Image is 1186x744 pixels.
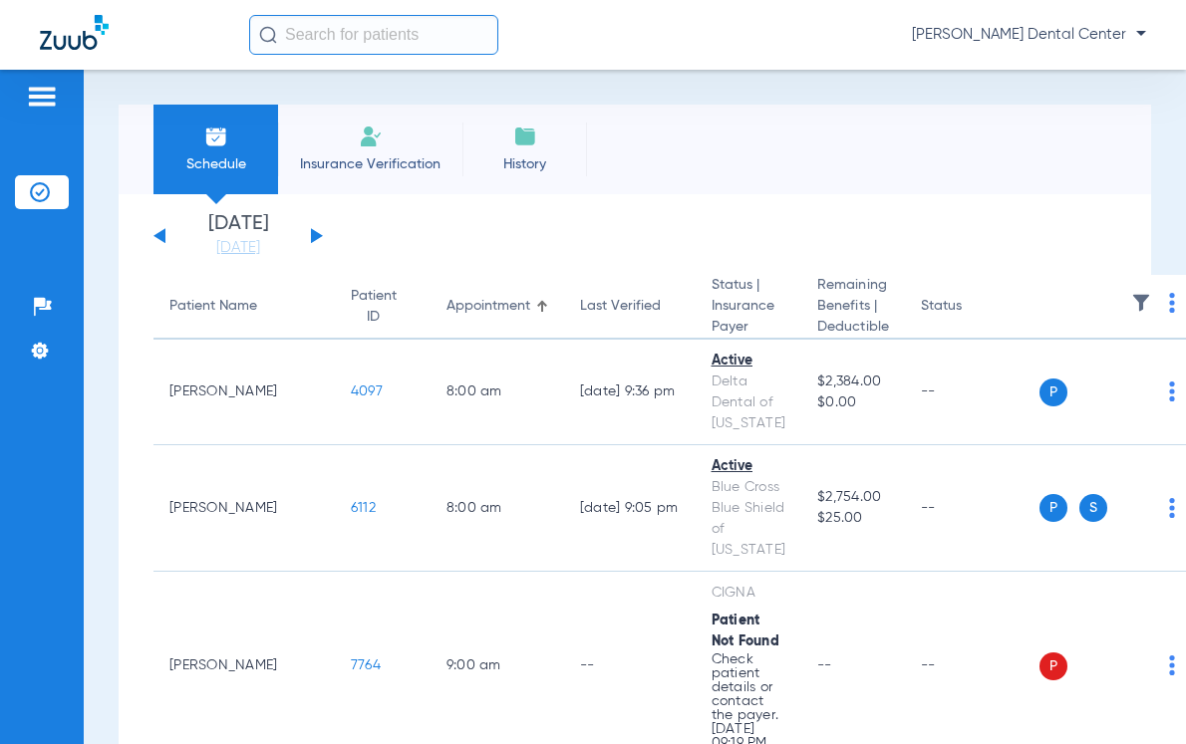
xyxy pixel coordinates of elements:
[169,296,319,317] div: Patient Name
[905,275,1039,340] th: Status
[712,351,786,372] div: Active
[26,85,58,109] img: hamburger-icon
[293,154,447,174] span: Insurance Verification
[169,296,257,317] div: Patient Name
[712,477,786,561] div: Blue Cross Blue Shield of [US_STATE]
[204,124,228,148] img: Schedule
[1039,378,1067,406] span: P
[912,25,1146,45] span: [PERSON_NAME] Dental Center
[446,296,530,317] div: Appointment
[1079,494,1107,522] span: S
[801,275,905,340] th: Remaining Benefits |
[40,15,109,50] img: Zuub Logo
[817,508,889,529] span: $25.00
[359,124,383,148] img: Manual Insurance Verification
[351,286,415,328] div: Patient ID
[178,238,298,258] a: [DATE]
[513,124,537,148] img: History
[817,317,889,338] span: Deductible
[1039,494,1067,522] span: P
[817,487,889,508] span: $2,754.00
[817,658,832,672] span: --
[817,392,889,413] span: $0.00
[580,296,680,317] div: Last Verified
[1169,498,1175,518] img: group-dot-blue.svg
[712,372,786,434] div: Delta Dental of [US_STATE]
[1039,652,1067,680] span: P
[259,26,277,44] img: Search Icon
[477,154,572,174] span: History
[1131,293,1151,313] img: filter.svg
[817,372,889,392] span: $2,384.00
[178,214,298,258] li: [DATE]
[431,340,564,445] td: 8:00 AM
[712,583,786,604] div: CIGNA
[153,445,335,572] td: [PERSON_NAME]
[351,658,381,672] span: 7764
[1169,655,1175,675] img: group-dot-blue.svg
[351,384,383,398] span: 4097
[168,154,263,174] span: Schedule
[351,286,397,328] div: Patient ID
[712,296,786,338] span: Insurance Payer
[564,445,696,572] td: [DATE] 9:05 PM
[564,340,696,445] td: [DATE] 9:36 PM
[696,275,802,340] th: Status |
[580,296,661,317] div: Last Verified
[351,501,376,515] span: 6112
[905,340,1039,445] td: --
[249,15,498,55] input: Search for patients
[1169,381,1175,401] img: group-dot-blue.svg
[153,340,335,445] td: [PERSON_NAME]
[712,456,786,477] div: Active
[431,445,564,572] td: 8:00 AM
[905,445,1039,572] td: --
[446,296,548,317] div: Appointment
[1169,293,1175,313] img: group-dot-blue.svg
[712,614,779,648] span: Patient Not Found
